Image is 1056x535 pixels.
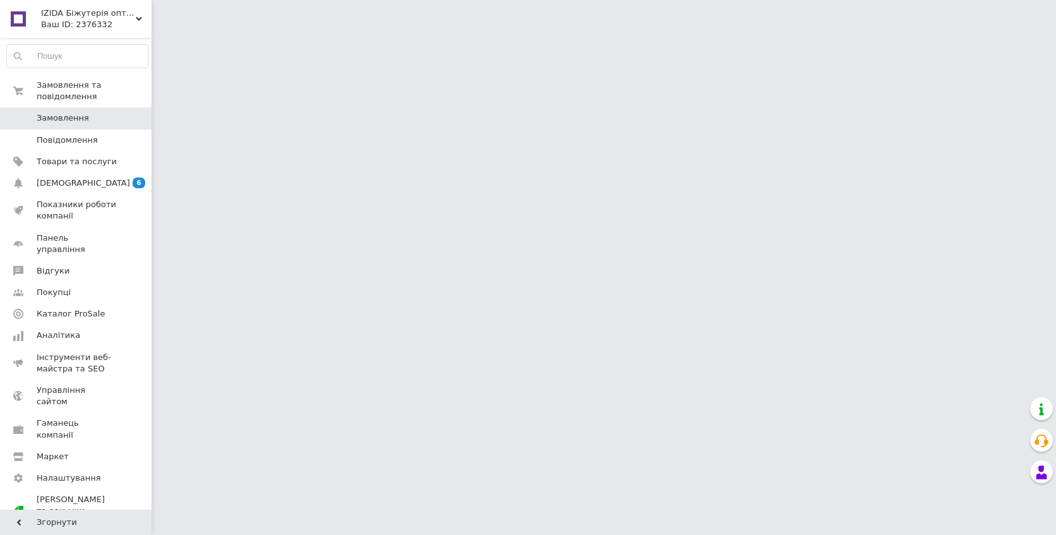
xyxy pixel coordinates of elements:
span: Управління сайтом [37,385,117,407]
span: Інструменти веб-майстра та SEO [37,352,117,375]
span: Маркет [37,451,69,462]
span: Налаштування [37,472,101,484]
span: Каталог ProSale [37,308,105,320]
span: Відгуки [37,265,69,277]
div: Ваш ID: 2376332 [41,19,151,30]
span: Повідомлення [37,135,98,146]
span: Аналітика [37,330,80,341]
span: Показники роботи компанії [37,199,117,222]
span: [DEMOGRAPHIC_DATA] [37,177,130,189]
span: Товари та послуги [37,156,117,167]
span: Гаманець компанії [37,418,117,440]
span: Замовлення та повідомлення [37,80,151,102]
span: Панель управління [37,232,117,255]
input: Пошук [7,45,148,68]
span: IZIDA Біжутерія оптом, натуральне каміння та перли, фурнітура для біжутерії оптом [41,8,136,19]
span: Покупці [37,287,71,298]
span: Замовлення [37,112,89,124]
span: [PERSON_NAME] та рахунки [37,494,117,529]
span: 6 [133,177,145,188]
